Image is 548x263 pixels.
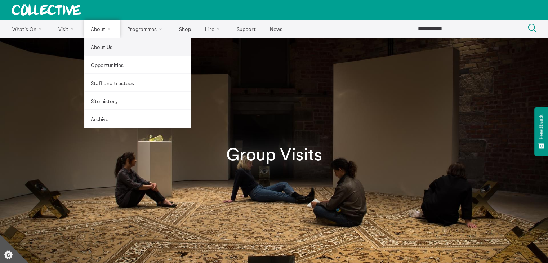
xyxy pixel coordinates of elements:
[84,20,120,38] a: About
[199,20,229,38] a: Hire
[84,92,191,110] a: Site history
[84,110,191,128] a: Archive
[121,20,171,38] a: Programmes
[534,107,548,156] button: Feedback - Show survey
[84,74,191,92] a: Staff and trustees
[538,114,544,139] span: Feedback
[52,20,83,38] a: Visit
[84,56,191,74] a: Opportunities
[230,20,262,38] a: Support
[173,20,197,38] a: Shop
[84,38,191,56] a: About Us
[263,20,289,38] a: News
[6,20,51,38] a: What's On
